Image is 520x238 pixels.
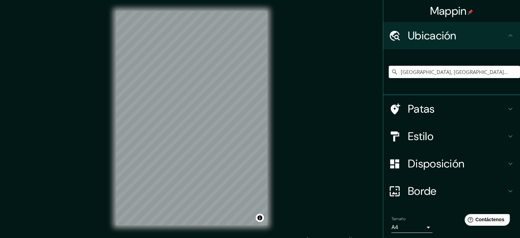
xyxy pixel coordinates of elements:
[389,66,520,78] input: Elige tu ciudad o zona
[383,95,520,123] div: Patas
[256,214,264,222] button: Activar o desactivar atribución
[391,216,405,222] font: Tamaño
[383,22,520,49] div: Ubicación
[408,102,435,116] font: Patas
[468,9,473,15] img: pin-icon.png
[430,4,467,18] font: Mappin
[383,150,520,177] div: Disposición
[408,129,434,143] font: Estilo
[116,11,267,225] canvas: Mapa
[408,184,437,198] font: Borde
[383,123,520,150] div: Estilo
[408,28,456,43] font: Ubicación
[391,224,398,231] font: A4
[391,222,432,233] div: A4
[408,156,464,171] font: Disposición
[383,177,520,205] div: Borde
[459,211,512,230] iframe: Lanzador de widgets de ayuda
